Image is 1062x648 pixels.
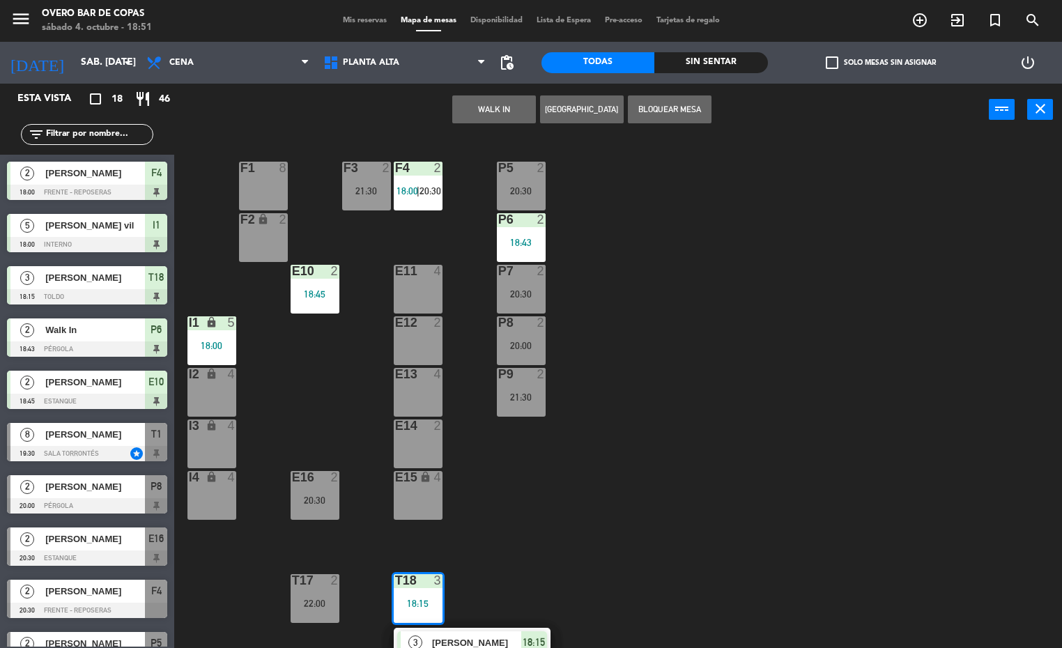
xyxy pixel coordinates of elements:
div: T18 [395,574,396,587]
div: 20:00 [497,341,546,350]
span: [PERSON_NAME] [45,375,145,389]
div: E10 [292,265,293,277]
div: 2 [382,162,390,174]
div: 21:30 [342,186,391,196]
div: sábado 4. octubre - 18:51 [42,21,152,35]
i: restaurant [134,91,151,107]
div: E12 [395,316,396,329]
i: crop_square [87,91,104,107]
div: 4 [433,265,442,277]
i: search [1024,12,1041,29]
div: P8 [498,316,499,329]
div: 2 [433,419,442,432]
span: [PERSON_NAME] [45,532,145,546]
div: 21:30 [497,392,546,402]
span: Disponibilidad [463,17,530,24]
button: Bloquear Mesa [628,95,711,123]
div: P9 [498,368,499,380]
div: 8 [279,162,287,174]
div: 2 [330,471,339,484]
i: lock [206,316,217,328]
span: 46 [159,91,170,107]
i: close [1032,100,1049,117]
span: 18:00 [397,185,418,196]
div: 20:30 [497,186,546,196]
span: T18 [148,269,164,286]
div: I3 [189,419,190,432]
div: 2 [279,213,287,226]
span: Mis reservas [336,17,394,24]
div: E15 [395,471,396,484]
span: Pre-acceso [598,17,649,24]
i: add_circle_outline [911,12,928,29]
label: Solo mesas sin asignar [826,56,936,69]
div: 4 [227,419,236,432]
div: 2 [537,265,545,277]
i: arrow_drop_down [119,54,136,71]
span: 8 [20,428,34,442]
div: 2 [330,265,339,277]
span: Lista de Espera [530,17,598,24]
div: I4 [189,471,190,484]
div: 5 [227,316,236,329]
div: Todas [541,52,654,73]
div: F4 [395,162,396,174]
div: 22:00 [291,599,339,608]
div: 18:15 [394,599,442,608]
div: 18:45 [291,289,339,299]
span: I1 [153,217,160,233]
i: lock [206,419,217,431]
span: 2 [20,167,34,180]
button: menu [10,8,31,34]
div: F1 [240,162,241,174]
button: [GEOGRAPHIC_DATA] [540,95,624,123]
span: Mapa de mesas [394,17,463,24]
div: Sin sentar [654,52,767,73]
i: lock [257,213,269,225]
div: 20:30 [497,289,546,299]
span: | [417,185,420,196]
div: Esta vista [7,91,100,107]
div: 4 [433,368,442,380]
span: [PERSON_NAME] [45,584,145,599]
i: filter_list [28,126,45,143]
i: turned_in_not [987,12,1003,29]
span: Cena [169,58,194,68]
div: 2 [433,162,442,174]
span: 2 [20,376,34,389]
div: 3 [433,574,442,587]
button: WALK IN [452,95,536,123]
span: 20:30 [420,185,441,196]
div: 4 [227,471,236,484]
div: E16 [292,471,293,484]
i: lock [206,368,217,380]
div: 20:30 [291,495,339,505]
div: T17 [292,574,293,587]
i: power_settings_new [1019,54,1036,71]
span: T1 [151,426,162,442]
span: 18 [111,91,123,107]
div: I2 [189,368,190,380]
span: [PERSON_NAME] [45,479,145,494]
span: F4 [151,583,162,599]
i: lock [206,471,217,483]
span: 2 [20,585,34,599]
i: exit_to_app [949,12,966,29]
div: Overo Bar de Copas [42,7,152,21]
span: 2 [20,532,34,546]
span: E10 [148,373,164,390]
div: 18:00 [187,341,236,350]
div: E13 [395,368,396,380]
div: 4 [227,368,236,380]
i: power_input [994,100,1010,117]
button: close [1027,99,1053,120]
input: Filtrar por nombre... [45,127,153,142]
span: pending_actions [498,54,515,71]
span: [PERSON_NAME] [45,427,145,442]
span: E16 [148,530,164,547]
span: 3 [20,271,34,285]
div: E11 [395,265,396,277]
div: 2 [537,368,545,380]
i: menu [10,8,31,29]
